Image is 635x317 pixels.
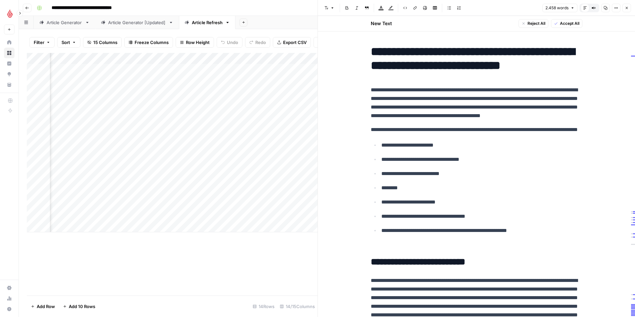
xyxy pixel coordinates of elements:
[93,39,117,46] span: 15 Columns
[4,69,15,79] a: Opportunities
[519,19,548,28] button: Reject All
[47,19,82,26] div: Article Generator
[542,4,577,12] button: 2.458 words
[560,21,579,26] span: Accept All
[4,304,15,314] button: Help + Support
[192,19,223,26] div: Article Refresh
[59,301,99,312] button: Add 10 Rows
[4,283,15,293] a: Settings
[69,303,95,310] span: Add 10 Rows
[4,37,15,48] a: Home
[95,16,179,29] a: Article Generator [Updated]
[4,5,15,22] button: Workspace: Lightspeed
[34,16,95,29] a: Article Generator
[273,37,311,48] button: Export CSV
[186,39,210,46] span: Row Height
[27,301,59,312] button: Add Row
[245,37,270,48] button: Redo
[4,48,15,58] a: Browse
[37,303,55,310] span: Add Row
[57,37,80,48] button: Sort
[255,39,266,46] span: Redo
[179,16,235,29] a: Article Refresh
[4,79,15,90] a: Your Data
[217,37,242,48] button: Undo
[250,301,277,312] div: 14 Rows
[545,5,569,11] span: 2.458 words
[124,37,173,48] button: Freeze Columns
[528,21,545,26] span: Reject All
[34,39,44,46] span: Filter
[551,19,582,28] button: Accept All
[227,39,238,46] span: Undo
[4,58,15,69] a: Insights
[135,39,169,46] span: Freeze Columns
[29,37,55,48] button: Filter
[108,19,166,26] div: Article Generator [Updated]
[176,37,214,48] button: Row Height
[4,293,15,304] a: Usage
[277,301,317,312] div: 14/15 Columns
[371,20,392,27] h2: New Text
[83,37,122,48] button: 15 Columns
[4,8,16,20] img: Lightspeed Logo
[283,39,307,46] span: Export CSV
[62,39,70,46] span: Sort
